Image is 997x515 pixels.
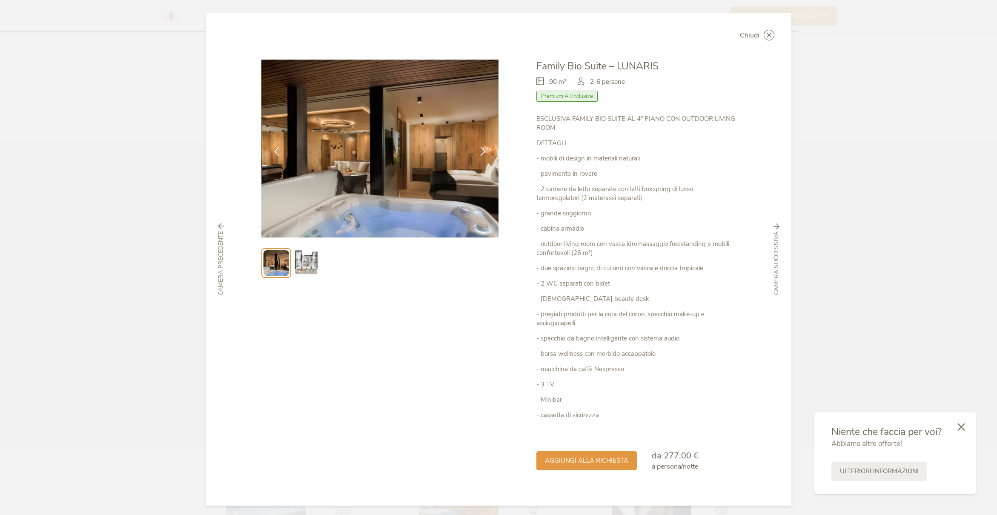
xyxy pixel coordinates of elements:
p: DETTAGLI [536,139,736,148]
p: - pregiati prodotti per la cura del corpo, specchio make-up e asciugacapelli [536,310,736,328]
p: - [DEMOGRAPHIC_DATA] beauty desk [536,295,736,303]
p: - borsa wellness con morbido accappatoio [536,349,736,358]
span: Abbiamo altre offerte! [831,439,902,449]
span: Niente che faccia per voi? [831,425,942,438]
p: - pavimento in rovere [536,169,736,178]
img: Preview [264,250,289,276]
span: Camera successiva [772,232,781,295]
p: - 3 TV [536,380,736,389]
p: - cassetta di sicurezza [536,411,736,420]
p: - 2 WC separati con bidet [536,279,736,288]
p: - cabina armadio [536,224,736,233]
span: Ulteriori informazioni [840,467,919,476]
span: Camera precedente [217,231,225,295]
p: - macchina da caffè Nespresso [536,365,736,374]
p: - mobili di design in materiali naturali [536,154,736,163]
p: - Minibar [536,395,736,404]
a: Ulteriori informazioni [831,462,927,481]
p: - outdoor living room con vasca idromassaggio freestanding e mobili confortevoli (26 m²) [536,240,736,257]
p: - due spaziosi bagni, di cui uno con vasca e doccia tropicale [536,264,736,273]
img: Preview [292,249,320,277]
p: - specchio da bagno intelligente con sistema audio [536,334,736,343]
img: Family Bio Suite – LUNARIS [261,60,499,237]
p: - 2 camere da letto separate con letti boxspring di lusso termoregolatori (2 materassi separati) [536,185,736,203]
p: - grande soggiorno [536,209,736,218]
